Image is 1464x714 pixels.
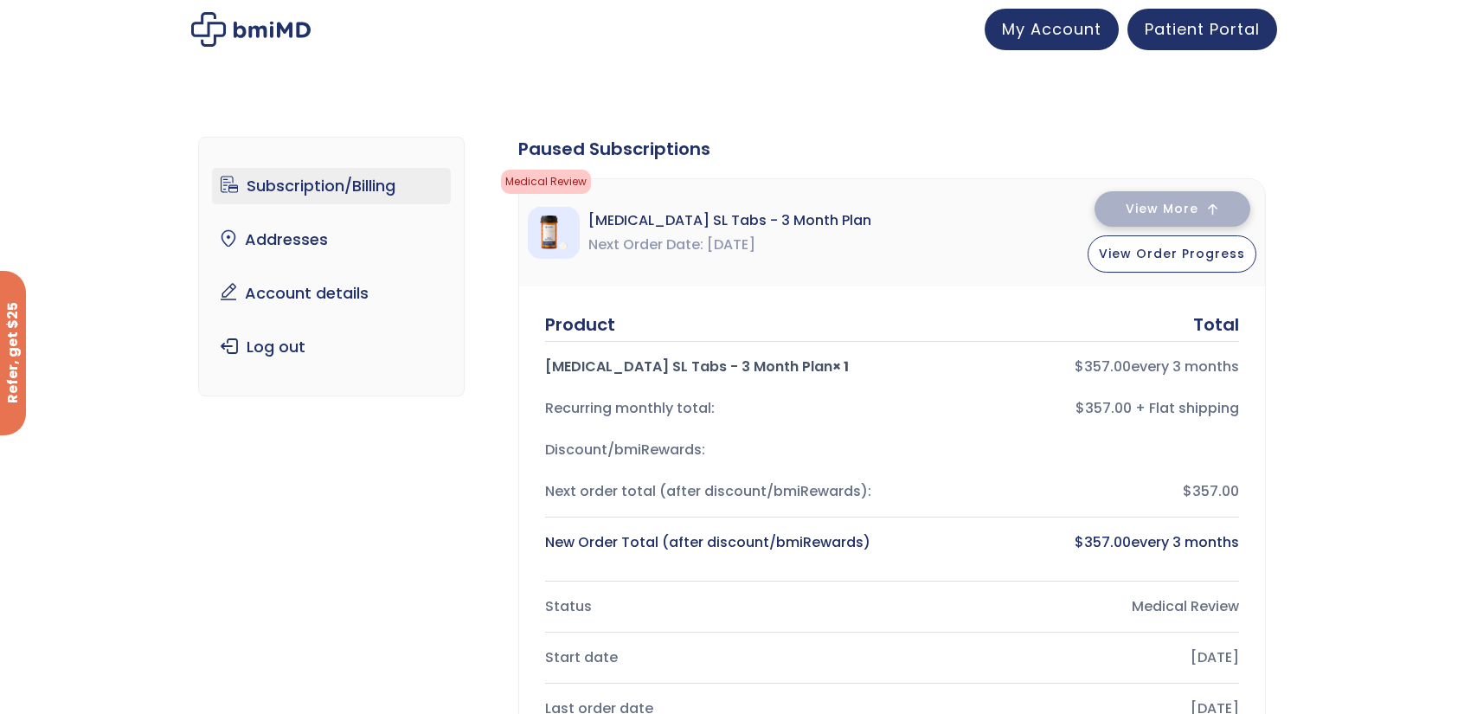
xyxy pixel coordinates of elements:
[588,209,871,233] span: [MEDICAL_DATA] SL Tabs - 3 Month Plan
[1126,203,1198,215] span: View More
[1095,191,1250,227] button: View More
[528,207,580,259] img: Sermorelin SL Tabs - 3 Month Plan
[191,12,311,47] img: My account
[1075,357,1084,376] span: $
[906,355,1239,379] div: every 3 months
[1088,235,1256,273] button: View Order Progress
[1002,18,1101,40] span: My Account
[545,595,878,619] div: Status
[985,9,1119,50] a: My Account
[198,137,466,396] nav: Account pages
[906,531,1239,555] div: every 3 months
[501,170,591,194] span: Medical Review
[212,275,452,312] a: Account details
[906,646,1239,670] div: [DATE]
[1145,18,1260,40] span: Patient Portal
[518,137,1266,161] div: Paused Subscriptions
[707,233,755,257] span: [DATE]
[1099,245,1245,262] span: View Order Progress
[906,396,1239,421] div: $357.00 + Flat shipping
[212,222,452,258] a: Addresses
[545,355,878,379] div: [MEDICAL_DATA] SL Tabs - 3 Month Plan
[545,312,615,337] div: Product
[212,329,452,365] a: Log out
[1075,357,1131,376] bdi: 357.00
[906,595,1239,619] div: Medical Review
[1193,312,1239,337] div: Total
[545,438,878,462] div: Discount/bmiRewards:
[545,531,878,555] div: New Order Total (after discount/bmiRewards)
[588,233,703,257] span: Next Order Date
[1127,9,1277,50] a: Patient Portal
[1075,532,1084,552] span: $
[906,479,1239,504] div: $357.00
[545,646,878,670] div: Start date
[545,479,878,504] div: Next order total (after discount/bmiRewards):
[545,396,878,421] div: Recurring monthly total:
[832,357,849,376] strong: × 1
[1075,532,1131,552] bdi: 357.00
[212,168,452,204] a: Subscription/Billing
